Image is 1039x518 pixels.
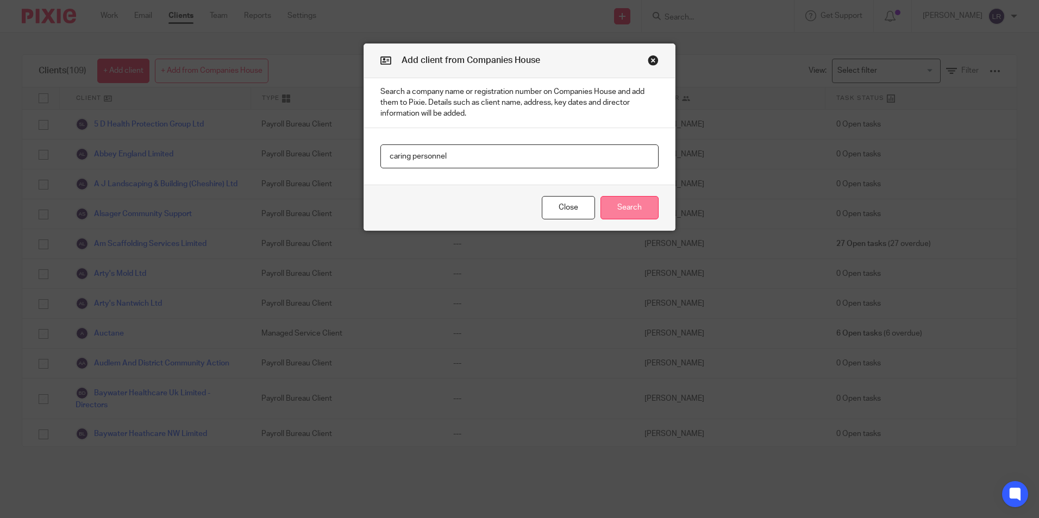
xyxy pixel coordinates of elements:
button: Close [542,196,595,219]
button: Close modal [648,55,659,66]
button: Search [600,196,659,219]
span: Add client from Companies House [402,56,540,65]
input: Company name or registration number [380,144,659,169]
p: Search a company name or registration number on Companies House and add them to Pixie. Details su... [364,78,675,128]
